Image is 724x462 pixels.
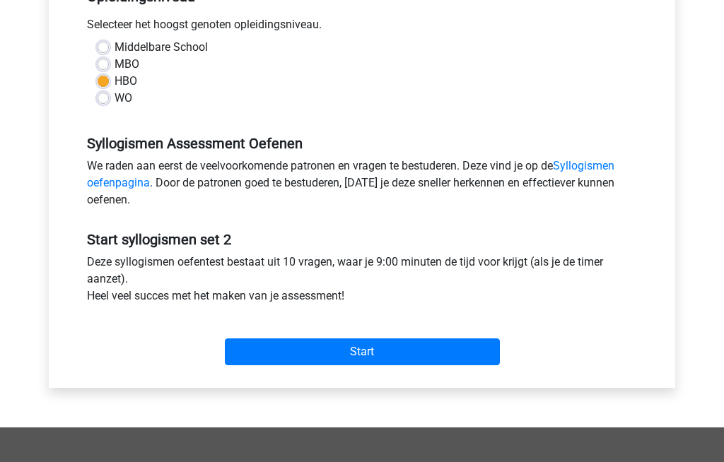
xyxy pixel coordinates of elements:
label: HBO [115,73,137,90]
label: WO [115,90,132,107]
label: MBO [115,57,139,73]
input: Start [225,339,500,366]
div: We raden aan eerst de veelvoorkomende patronen en vragen te bestuderen. Deze vind je op de . Door... [76,158,648,215]
h5: Syllogismen Assessment Oefenen [87,136,637,153]
label: Middelbare School [115,40,208,57]
h5: Start syllogismen set 2 [87,232,637,249]
div: Selecteer het hoogst genoten opleidingsniveau. [76,17,648,40]
div: Deze syllogismen oefentest bestaat uit 10 vragen, waar je 9:00 minuten de tijd voor krijgt (als j... [76,254,648,311]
